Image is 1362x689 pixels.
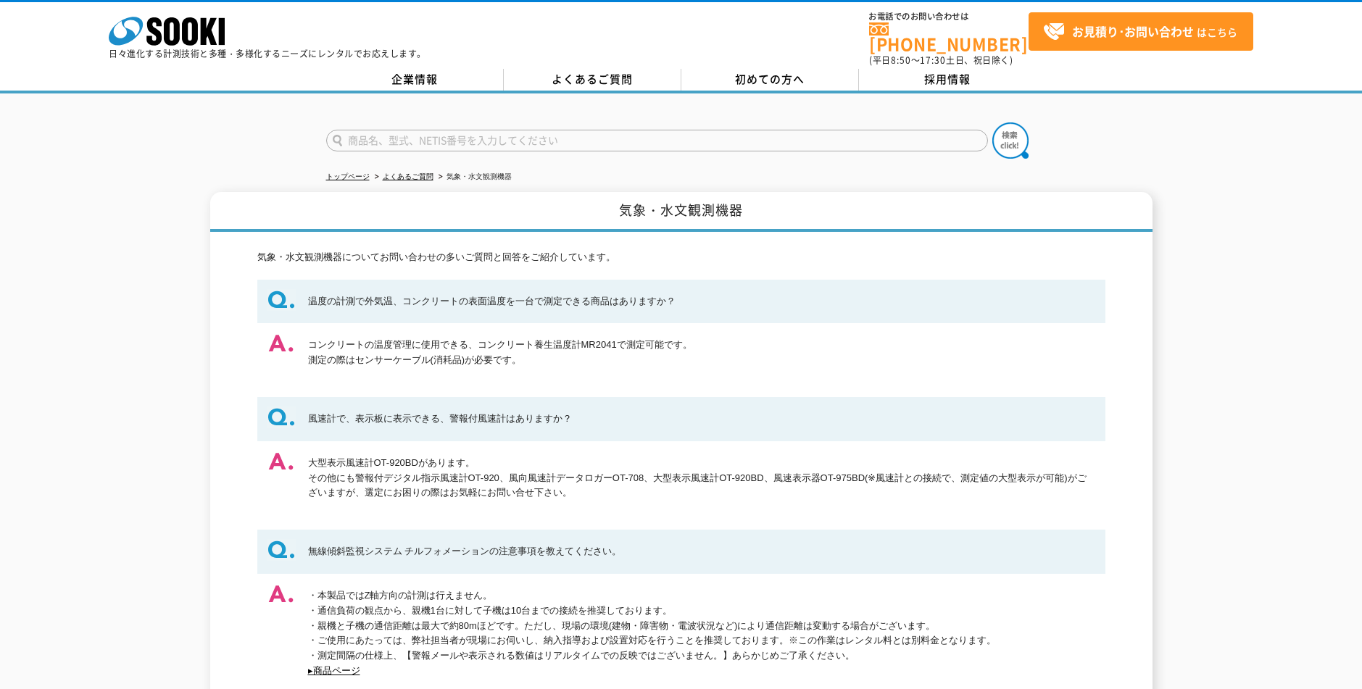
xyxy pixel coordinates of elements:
a: 企業情報 [326,69,504,91]
p: 気象・水文観測機器についてお問い合わせの多いご質問と回答をご紹介しています。 [257,250,1105,265]
a: トップページ [326,172,370,180]
span: 17:30 [920,54,946,67]
dt: 無線傾斜監視システム チルフォメーションの注意事項を教えてください。 [257,530,1105,574]
span: お電話でのお問い合わせは [869,12,1029,21]
a: 初めての方へ [681,69,859,91]
a: お見積り･お問い合わせはこちら [1029,12,1253,51]
input: 商品名、型式、NETIS番号を入力してください [326,130,988,151]
dd: 大型表示風速計OT-920BDがあります。 その他にも警報付デジタル指示風速計OT-920、風向風速計データロガーOT-708、大型表示風速計OT-920BD、風速表示器OT-975BD(※風速... [257,441,1105,515]
a: よくあるご質問 [504,69,681,91]
span: 8:50 [891,54,911,67]
p: 日々進化する計測技術と多種・多様化するニーズにレンタルでお応えします。 [109,49,426,58]
dt: 温度の計測で外気温、コンクリートの表面温度を一台で測定できる商品はありますか？ [257,280,1105,324]
strong: お見積り･お問い合わせ [1072,22,1194,40]
img: btn_search.png [992,122,1029,159]
a: 採用情報 [859,69,1037,91]
dt: 風速計で、表示板に表示できる、警報付風速計はありますか？ [257,397,1105,441]
span: 初めての方へ [735,71,805,87]
li: 気象・水文観測機器 [436,170,512,185]
h1: 気象・水文観測機器 [210,192,1153,232]
span: (平日 ～ 土日、祝日除く) [869,54,1013,67]
a: よくあるご質問 [383,172,433,180]
dd: コンクリートの温度管理に使用できる、コンクリート養生温度計MR2041で測定可能です。 測定の際はセンサーケーブル(消耗品)が必要です。 [257,323,1105,383]
span: はこちら [1043,21,1237,43]
a: [PHONE_NUMBER] [869,22,1029,52]
a: ▸商品ページ [308,665,360,676]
